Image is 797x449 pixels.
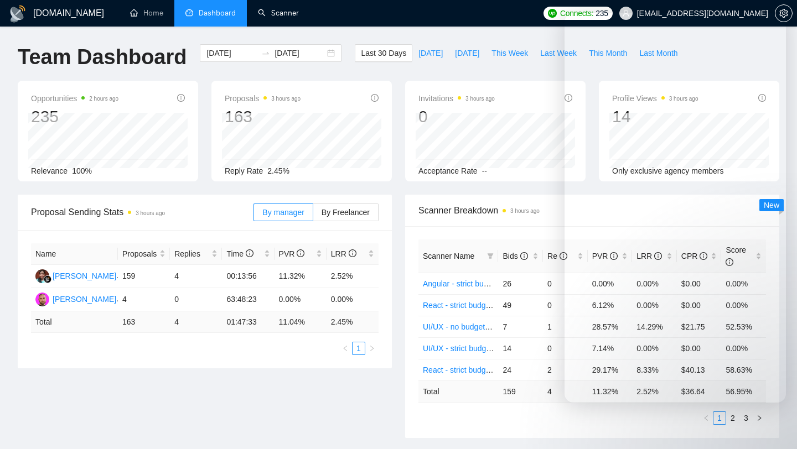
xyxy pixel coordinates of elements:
[498,359,543,380] td: 24
[267,166,289,175] span: 2.45%
[418,166,478,175] span: Acceptance Rate
[534,44,583,62] button: Last Week
[275,288,327,311] td: 0.00%
[261,49,270,58] span: to
[327,288,379,311] td: 0.00%
[122,248,157,260] span: Proposals
[225,106,301,127] div: 163
[118,288,170,311] td: 4
[412,44,449,62] button: [DATE]
[700,411,713,425] button: left
[369,345,375,352] span: right
[423,301,553,310] a: React - strict budget (Cover Letter #2)
[485,248,496,264] span: filter
[222,265,274,288] td: 00:13:56
[118,243,170,265] th: Proposals
[355,44,412,62] button: Last 30 Days
[170,288,222,311] td: 0
[540,47,577,59] span: Last Week
[206,47,257,59] input: Start date
[31,205,253,219] span: Proposal Sending Stats
[118,311,170,333] td: 163
[449,44,485,62] button: [DATE]
[53,270,116,282] div: [PERSON_NAME]
[543,337,588,359] td: 0
[423,344,553,353] a: UI/UX - strict budget (Cover Letter #2)
[35,271,116,280] a: YP[PERSON_NAME]
[18,44,187,70] h1: Team Dashboard
[353,342,365,354] a: 1
[297,249,304,257] span: info-circle
[503,252,527,260] span: Bids
[361,47,406,59] span: Last 30 Days
[753,411,766,425] li: Next Page
[89,96,118,102] time: 2 hours ago
[560,7,593,19] span: Connects:
[31,106,118,127] div: 235
[418,203,766,217] span: Scanner Breakdown
[271,96,301,102] time: 3 hours ago
[713,412,726,424] a: 1
[331,249,356,258] span: LRR
[543,316,588,337] td: 1
[327,265,379,288] td: 2.52%
[759,411,786,438] iframe: Intercom live chat
[222,311,274,333] td: 01:47:33
[72,166,92,175] span: 100%
[275,265,327,288] td: 11.32%
[53,293,116,305] div: [PERSON_NAME]
[423,252,474,260] span: Scanner Name
[547,252,567,260] span: Re
[510,208,540,214] time: 3 hours ago
[371,94,379,102] span: info-circle
[225,166,263,175] span: Reply Rate
[246,249,253,257] span: info-circle
[418,106,495,127] div: 0
[9,5,27,23] img: logo
[543,359,588,380] td: 2
[775,9,792,18] span: setting
[342,345,349,352] span: left
[339,342,352,355] button: left
[31,166,68,175] span: Relevance
[455,47,479,59] span: [DATE]
[520,252,528,260] span: info-circle
[739,411,753,425] li: 3
[560,252,567,260] span: info-circle
[261,49,270,58] span: swap-right
[185,9,193,17] span: dashboard
[487,253,494,259] span: filter
[275,311,327,333] td: 11.04 %
[279,249,305,258] span: PVR
[130,8,163,18] a: homeHome
[226,249,253,258] span: Time
[352,342,365,355] li: 1
[199,8,236,18] span: Dashboard
[622,9,630,17] span: user
[482,166,487,175] span: --
[485,44,534,62] button: This Week
[136,210,165,216] time: 3 hours ago
[753,411,766,425] button: right
[174,248,209,260] span: Replies
[222,288,274,311] td: 63:48:23
[418,92,495,105] span: Invitations
[423,279,560,288] a: Angular - strict budget (Cover Letter #1)
[543,273,588,294] td: 0
[498,380,543,402] td: 159
[418,47,443,59] span: [DATE]
[365,342,379,355] li: Next Page
[35,294,116,303] a: YK[PERSON_NAME]
[262,208,304,217] span: By manager
[498,337,543,359] td: 14
[756,415,763,421] span: right
[418,380,498,402] td: Total
[700,411,713,425] li: Previous Page
[31,92,118,105] span: Opportunities
[713,411,726,425] li: 1
[498,294,543,316] td: 49
[44,275,51,283] img: gigradar-bm.png
[365,342,379,355] button: right
[322,208,370,217] span: By Freelancer
[349,249,356,257] span: info-circle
